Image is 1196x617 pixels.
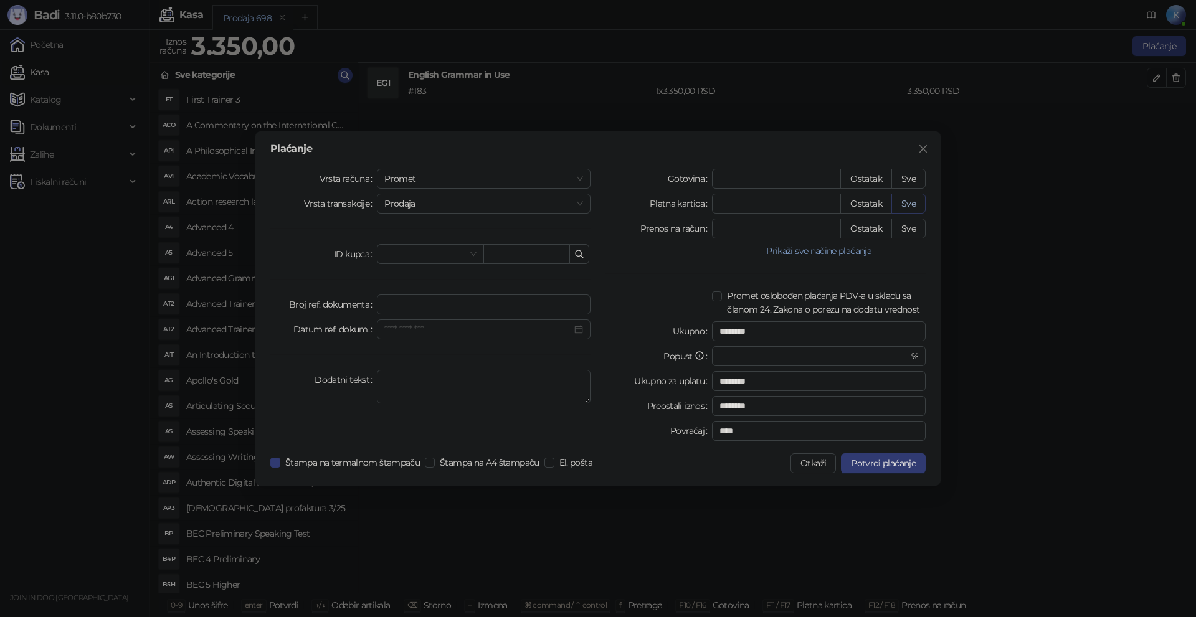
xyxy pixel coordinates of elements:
[334,244,377,264] label: ID kupca
[647,396,713,416] label: Preostali iznos
[304,194,377,214] label: Vrsta transakcije
[851,458,916,469] span: Potvrdi plaćanje
[913,144,933,154] span: Zatvori
[634,371,712,391] label: Ukupno za uplatu
[289,294,377,314] label: Broj ref. dokumenta
[280,456,425,469] span: Štampa na termalnom štampaču
[722,289,926,316] span: Promet oslobođen plaćanja PDV-a u skladu sa članom 24. Zakona o porezu na dodatu vrednost
[377,294,591,314] input: Broj ref. dokumenta
[840,194,892,214] button: Ostatak
[918,144,928,154] span: close
[712,243,926,258] button: Prikaži sve načine plaćanja
[384,323,572,336] input: Datum ref. dokum.
[554,456,597,469] span: El. pošta
[270,144,926,154] div: Plaćanje
[640,219,713,238] label: Prenos na račun
[673,321,713,341] label: Ukupno
[719,347,908,365] input: Popust
[293,319,377,339] label: Datum ref. dokum.
[913,139,933,159] button: Close
[840,219,892,238] button: Ostatak
[841,453,926,473] button: Potvrdi plaćanje
[668,169,712,189] label: Gotovina
[650,194,712,214] label: Platna kartica
[790,453,836,473] button: Otkaži
[663,346,712,366] label: Popust
[315,370,377,390] label: Dodatni tekst
[320,169,377,189] label: Vrsta računa
[377,370,591,403] textarea: Dodatni tekst
[891,219,926,238] button: Sve
[891,169,926,189] button: Sve
[840,169,892,189] button: Ostatak
[435,456,544,469] span: Štampa na A4 štampaču
[384,169,583,188] span: Promet
[384,194,583,213] span: Prodaja
[891,194,926,214] button: Sve
[670,421,712,441] label: Povraćaj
